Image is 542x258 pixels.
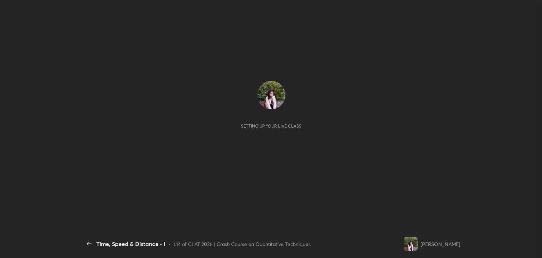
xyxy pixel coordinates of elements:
div: [PERSON_NAME] [421,240,460,248]
img: d32a3653a59a4f6dbabcf5fd46e7bda8.jpg [257,81,285,109]
img: d32a3653a59a4f6dbabcf5fd46e7bda8.jpg [404,237,418,251]
div: L14 of CLAT 2026 | Crash Course on Quantitative Techniques [174,240,311,248]
div: Setting up your live class [241,123,301,129]
div: Time, Speed & Distance - I [96,240,165,248]
div: • [168,240,171,248]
